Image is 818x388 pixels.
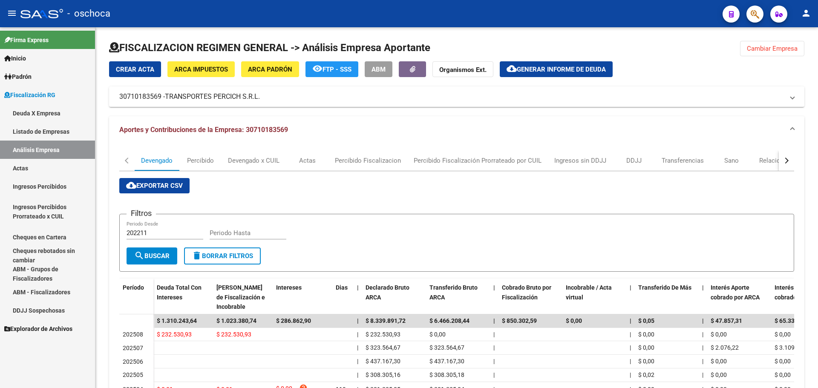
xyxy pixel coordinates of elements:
[366,317,406,324] span: $ 8.339.891,72
[439,66,487,74] strong: Organismos Ext.
[127,207,156,219] h3: Filtros
[711,358,727,365] span: $ 0,00
[500,61,613,77] button: Generar informe de deuda
[801,8,811,18] mat-icon: person
[775,344,803,351] span: $ 3.109,86
[490,279,498,316] datatable-header-cell: |
[366,371,400,378] span: $ 308.305,16
[429,371,464,378] span: $ 308.305,18
[123,331,143,338] span: 202508
[4,324,72,333] span: Explorador de Archivos
[711,371,727,378] span: $ 0,00
[638,331,654,338] span: $ 0,00
[299,156,316,165] div: Actas
[365,61,392,77] button: ABM
[67,4,110,23] span: - oschoca
[213,279,273,316] datatable-header-cell: Deuda Bruta Neto de Fiscalización e Incobrable
[626,156,642,165] div: DDJJ
[354,279,362,316] datatable-header-cell: |
[775,371,791,378] span: $ 0,00
[630,331,631,338] span: |
[699,279,707,316] datatable-header-cell: |
[502,284,551,301] span: Cobrado Bruto por Fiscalización
[630,358,631,365] span: |
[366,358,400,365] span: $ 437.167,30
[119,279,153,314] datatable-header-cell: Período
[432,61,493,77] button: Organismos Ext.
[638,344,654,351] span: $ 0,00
[366,331,400,338] span: $ 232.530,93
[134,250,144,261] mat-icon: search
[775,317,806,324] span: $ 65.330,01
[366,344,400,351] span: $ 323.564,67
[4,54,26,63] span: Inicio
[702,358,703,365] span: |
[119,178,190,193] button: Exportar CSV
[119,126,288,134] span: Aportes y Contribuciones de la Empresa: 30710183569
[662,156,704,165] div: Transferencias
[157,284,202,301] span: Deuda Total Con Intereses
[707,279,771,316] datatable-header-cell: Interés Aporte cobrado por ARCA
[724,156,739,165] div: Sano
[216,317,256,324] span: $ 1.023.380,74
[493,317,495,324] span: |
[335,156,401,165] div: Percibido Fiscalizacion
[123,371,143,378] span: 202505
[248,66,292,73] span: ARCA Padrón
[507,63,517,74] mat-icon: cloud_download
[502,317,537,324] span: $ 850.302,59
[187,156,214,165] div: Percibido
[109,116,804,144] mat-expansion-panel-header: Aportes y Contribuciones de la Empresa: 30710183569
[134,252,170,260] span: Buscar
[323,66,351,73] span: FTP - SSS
[775,331,791,338] span: $ 0,00
[630,344,631,351] span: |
[429,331,446,338] span: $ 0,00
[789,359,809,379] iframe: Intercom live chat
[228,156,279,165] div: Devengado x CUIL
[174,66,228,73] span: ARCA Impuestos
[493,284,495,291] span: |
[429,284,478,301] span: Transferido Bruto ARCA
[127,247,177,264] button: Buscar
[109,61,161,77] button: Crear Acta
[276,284,302,291] span: Intereses
[7,8,17,18] mat-icon: menu
[332,279,354,316] datatable-header-cell: Dias
[357,344,358,351] span: |
[165,92,260,101] span: TRANSPORTES PERCICH S.R.L.
[357,358,358,365] span: |
[711,317,742,324] span: $ 47.857,31
[357,284,359,291] span: |
[638,284,691,291] span: Transferido De Más
[702,331,703,338] span: |
[630,371,631,378] span: |
[167,61,235,77] button: ARCA Impuestos
[429,344,464,351] span: $ 323.564,67
[740,41,804,56] button: Cambiar Empresa
[366,284,409,301] span: Declarado Bruto ARCA
[630,284,631,291] span: |
[702,371,703,378] span: |
[119,92,784,101] mat-panel-title: 30710183569 -
[123,284,144,291] span: Período
[184,247,261,264] button: Borrar Filtros
[192,252,253,260] span: Borrar Filtros
[357,371,358,378] span: |
[123,358,143,365] span: 202506
[493,344,495,351] span: |
[702,344,703,351] span: |
[562,279,626,316] datatable-header-cell: Incobrable / Acta virtual
[273,279,332,316] datatable-header-cell: Intereses
[126,182,183,190] span: Exportar CSV
[109,41,430,55] h1: FISCALIZACION REGIMEN GENERAL -> Análisis Empresa Aportante
[126,180,136,190] mat-icon: cloud_download
[638,358,654,365] span: $ 0,00
[711,331,727,338] span: $ 0,00
[638,317,654,324] span: $ 0,05
[517,66,606,73] span: Generar informe de deuda
[123,345,143,351] span: 202507
[153,279,213,316] datatable-header-cell: Deuda Total Con Intereses
[192,250,202,261] mat-icon: delete
[157,317,197,324] span: $ 1.310.243,64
